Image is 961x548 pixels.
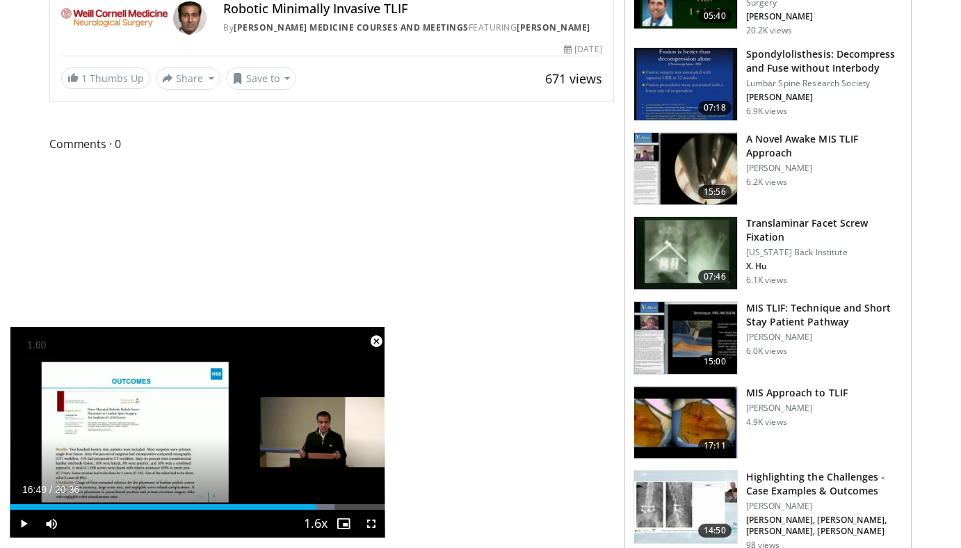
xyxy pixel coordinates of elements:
[55,484,79,495] span: 20:36
[746,132,903,160] h3: A Novel Awake MIS TLIF Approach
[698,524,732,538] span: 14:50
[302,510,330,538] button: Playback Rate
[10,504,385,510] div: Progress Bar
[173,1,207,35] img: Avatar
[634,387,737,459] img: c30310e5-261a-41b0-871b-601266a637a8.150x105_q85_crop-smart_upscale.jpg
[746,417,787,428] p: 4.9K views
[234,22,469,33] a: [PERSON_NAME] Medicine Courses and Meetings
[746,301,903,329] h3: MIS TLIF: Technique and Short Stay Patient Pathway
[698,270,732,284] span: 07:46
[746,92,903,103] p: [PERSON_NAME]
[746,261,903,272] p: X. Hu
[698,439,732,453] span: 17:11
[61,67,150,89] a: 1 Thumbs Up
[698,101,732,115] span: 07:18
[633,132,903,206] a: 15:56 A Novel Awake MIS TLIF Approach [PERSON_NAME] 6.2K views
[634,217,737,289] img: 48771_0000_3.png.150x105_q85_crop-smart_upscale.jpg
[10,327,385,538] video-js: Video Player
[746,386,848,400] h3: MIS Approach to TLIF
[81,72,87,85] span: 1
[746,247,903,258] p: [US_STATE] Back Institute
[746,163,903,174] p: [PERSON_NAME]
[746,275,787,286] p: 6.1K views
[223,1,601,17] h4: Robotic Minimally Invasive TLIF
[633,301,903,375] a: 15:00 MIS TLIF: Technique and Short Stay Patient Pathway [PERSON_NAME] 6.0K views
[746,403,848,414] p: [PERSON_NAME]
[564,43,601,56] div: [DATE]
[22,484,47,495] span: 16:49
[634,48,737,120] img: 97801bed-5de1-4037-bed6-2d7170b090cf.150x105_q85_crop-smart_upscale.jpg
[746,177,787,188] p: 6.2K views
[746,25,792,36] p: 20.2K views
[746,501,903,512] p: [PERSON_NAME]
[698,355,732,369] span: 15:00
[49,484,52,495] span: /
[746,106,787,117] p: 6.9K views
[545,70,602,87] span: 671 views
[634,302,737,374] img: 54eed2fc-7c0d-4187-8b7c-570f4b9f590a.150x105_q85_crop-smart_upscale.jpg
[226,67,297,90] button: Save to
[633,386,903,460] a: 17:11 MIS Approach to TLIF [PERSON_NAME] 4.9K views
[156,67,220,90] button: Share
[746,47,903,75] h3: Spondylolisthesis: Decompress and Fuse without Interbody
[746,470,903,498] h3: Highlighting the Challenges - Case Examples & Outcomes
[634,133,737,205] img: 8489bd19-a84b-4434-a86a-7de0a56b3dc4.150x105_q85_crop-smart_upscale.jpg
[698,185,732,199] span: 15:56
[61,1,168,35] img: Weill Cornell Medicine Courses and Meetings
[38,510,65,538] button: Mute
[746,78,903,89] p: Lumbar Spine Research Society
[633,47,903,121] a: 07:18 Spondylolisthesis: Decompress and Fuse without Interbody Lumbar Spine Research Society [PER...
[746,332,903,343] p: [PERSON_NAME]
[634,471,737,543] img: d3c13b3e-408a-4ed5-b75d-aa4012de9a7b.150x105_q85_crop-smart_upscale.jpg
[746,11,903,22] p: [PERSON_NAME]
[633,216,903,290] a: 07:46 Translaminar Facet Screw Fixation [US_STATE] Back Institute X. Hu 6.1K views
[746,515,903,537] p: [PERSON_NAME], [PERSON_NAME], [PERSON_NAME], [PERSON_NAME]
[746,216,903,244] h3: Translaminar Facet Screw Fixation
[330,510,357,538] button: Enable picture-in-picture mode
[49,135,614,153] span: Comments 0
[517,22,590,33] a: [PERSON_NAME]
[10,510,38,538] button: Play
[698,9,732,23] span: 05:40
[223,22,601,34] div: By FEATURING
[357,510,385,538] button: Fullscreen
[746,346,787,357] p: 6.0K views
[362,327,390,356] button: Close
